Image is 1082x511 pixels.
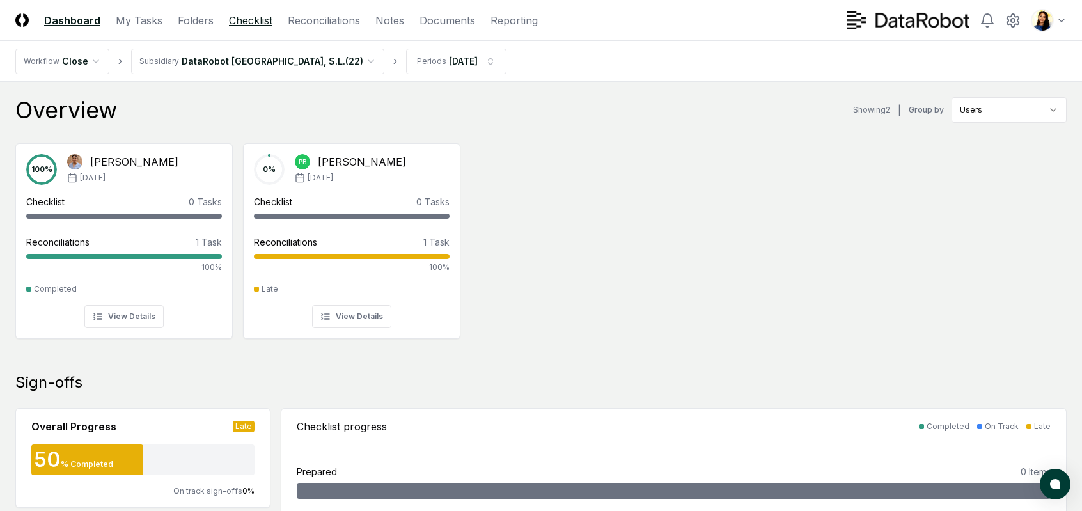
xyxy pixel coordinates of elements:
[847,11,969,29] img: DataRobot logo
[449,54,478,68] div: [DATE]
[985,421,1019,432] div: On Track
[254,235,317,249] div: Reconciliations
[80,172,106,184] span: [DATE]
[31,450,61,470] div: 50
[15,97,117,123] div: Overview
[31,419,116,434] div: Overall Progress
[242,486,255,496] span: 0 %
[375,13,404,28] a: Notes
[297,465,337,478] div: Prepared
[196,235,222,249] div: 1 Task
[189,195,222,208] div: 0 Tasks
[299,157,306,167] span: PB
[927,421,969,432] div: Completed
[909,106,944,114] label: Group by
[417,56,446,67] div: Periods
[15,13,29,27] img: Logo
[116,13,162,28] a: My Tasks
[318,154,406,169] div: [PERSON_NAME]
[297,419,387,434] div: Checklist progress
[254,195,292,208] div: Checklist
[416,195,450,208] div: 0 Tasks
[26,235,90,249] div: Reconciliations
[233,421,255,432] div: Late
[308,172,333,184] span: [DATE]
[312,305,391,328] button: View Details
[15,49,506,74] nav: breadcrumb
[243,133,460,339] a: 0%PB[PERSON_NAME][DATE]Checklist0 TasksReconciliations1 Task100%LateView Details
[173,486,242,496] span: On track sign-offs
[67,154,82,169] img: Dina Abdelmageed
[26,262,222,273] div: 100%
[1034,421,1051,432] div: Late
[262,283,278,295] div: Late
[254,262,450,273] div: 100%
[406,49,506,74] button: Periods[DATE]
[24,56,59,67] div: Workflow
[288,13,360,28] a: Reconciliations
[1040,469,1070,499] button: atlas-launcher
[1021,465,1051,478] div: 0 Items
[34,283,77,295] div: Completed
[178,13,214,28] a: Folders
[90,154,178,169] div: [PERSON_NAME]
[229,13,272,28] a: Checklist
[419,13,475,28] a: Documents
[84,305,164,328] button: View Details
[61,459,113,470] div: % Completed
[44,13,100,28] a: Dashboard
[15,372,1067,393] div: Sign-offs
[423,235,450,249] div: 1 Task
[898,104,901,117] div: |
[853,104,890,116] div: Showing 2
[490,13,538,28] a: Reporting
[1032,10,1053,31] img: ACg8ocKO-3G6UtcSn9a5p2PdI879Oh_tobqT7vJnb_FmuK1XD8isku4=s96-c
[26,195,65,208] div: Checklist
[15,133,233,339] a: 100%Dina Abdelmageed[PERSON_NAME][DATE]Checklist0 TasksReconciliations1 Task100%CompletedView Det...
[139,56,179,67] div: Subsidiary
